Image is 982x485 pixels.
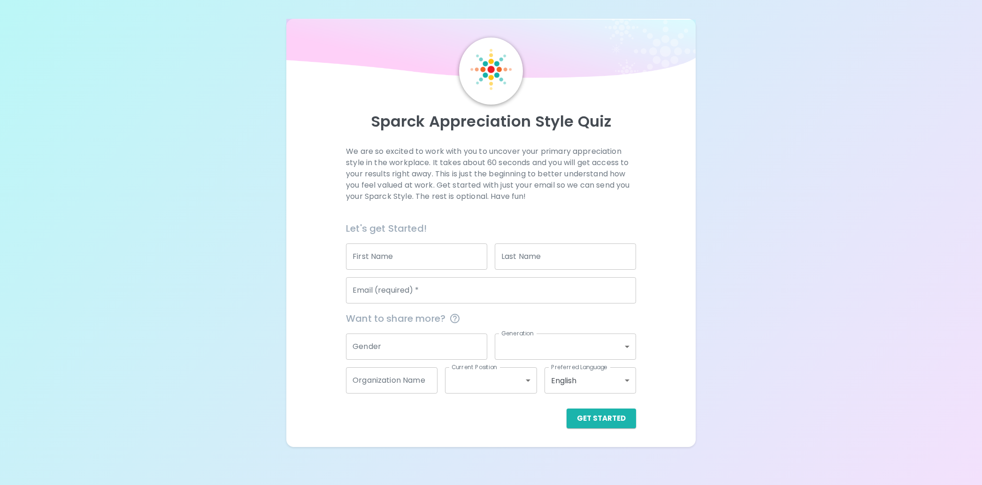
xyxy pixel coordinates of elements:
div: English [545,367,636,394]
label: Current Position [452,363,497,371]
button: Get Started [567,409,636,428]
p: We are so excited to work with you to uncover your primary appreciation style in the workplace. I... [346,146,636,202]
img: wave [286,19,696,83]
h6: Let's get Started! [346,221,636,236]
svg: This information is completely confidential and only used for aggregated appreciation studies at ... [449,313,460,324]
label: Preferred Language [551,363,607,371]
span: Want to share more? [346,311,636,326]
label: Generation [501,329,534,337]
p: Sparck Appreciation Style Quiz [298,112,684,131]
img: Sparck Logo [470,49,512,90]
